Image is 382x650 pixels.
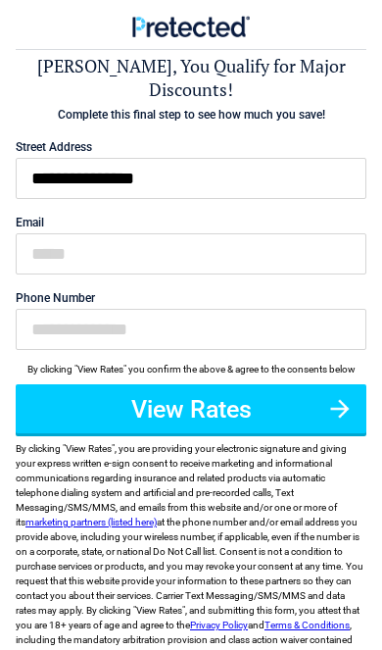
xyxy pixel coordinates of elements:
[66,443,112,454] span: View Rates
[16,141,366,153] label: Street Address
[132,16,251,37] img: Main Logo
[25,517,157,527] a: marketing partners (listed here)
[264,620,350,630] a: Terms & Conditions
[16,55,366,102] h2: , You Qualify for Major Discounts!
[37,54,172,77] span: [PERSON_NAME]
[190,620,248,630] a: Privacy Policy
[16,384,366,433] button: View Rates
[16,107,366,124] h4: Complete this final step to see how much you save!
[16,292,366,304] label: Phone Number
[16,362,366,376] div: By clicking "View Rates" you confirm the above & agree to the consents below
[16,217,366,228] label: Email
